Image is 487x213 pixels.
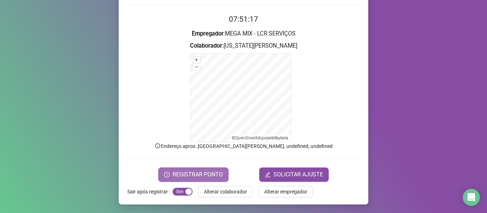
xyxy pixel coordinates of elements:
p: Endereço aprox. : [GEOGRAPHIC_DATA][PERSON_NAME], undefined, undefined [127,142,360,150]
span: edit [265,172,271,177]
span: Alterar empregador [264,188,307,196]
button: + [193,57,200,63]
button: REGISTRAR PONTO [158,167,229,182]
h3: : [US_STATE][PERSON_NAME] [127,41,360,50]
strong: Empregador [192,30,224,37]
li: © contributors. [232,135,289,140]
strong: Colaborador [190,42,222,49]
span: REGISTRAR PONTO [173,170,223,179]
h3: : MEGA MIX - LCR SERVIÇOS [127,29,360,38]
label: Sair após registrar [127,186,173,197]
button: – [193,64,200,70]
span: clock-circle [164,172,170,177]
button: editSOLICITAR AJUSTE [259,167,329,182]
button: Alterar colaborador [198,186,253,197]
time: 07:51:17 [229,15,258,23]
div: Open Intercom Messenger [463,189,480,206]
span: Alterar colaborador [204,188,247,196]
button: Alterar empregador [258,186,313,197]
span: info-circle [154,143,161,149]
a: OpenStreetMap [235,135,265,140]
span: SOLICITAR AJUSTE [273,170,323,179]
